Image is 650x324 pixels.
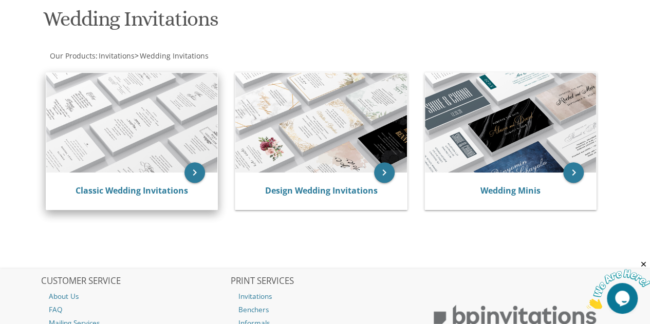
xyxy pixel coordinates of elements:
span: > [135,51,209,61]
h2: CUSTOMER SERVICE [41,276,230,287]
h2: PRINT SERVICES [231,276,419,287]
a: Wedding Minis [480,185,541,196]
span: Wedding Invitations [140,51,209,61]
a: Invitations [231,290,419,303]
a: keyboard_arrow_right [563,162,584,183]
a: Classic Wedding Invitations [76,185,188,196]
a: Design Wedding Invitations [265,185,378,196]
a: keyboard_arrow_right [184,162,205,183]
img: Design Wedding Invitations [235,73,407,173]
span: Invitations [99,51,135,61]
a: Our Products [49,51,96,61]
img: Wedding Minis [425,73,597,173]
a: Wedding Invitations [139,51,209,61]
a: About Us [41,290,230,303]
div: : [41,51,325,61]
iframe: chat widget [586,260,650,309]
a: FAQ [41,303,230,316]
img: Classic Wedding Invitations [46,73,218,173]
a: keyboard_arrow_right [374,162,395,183]
h1: Wedding Invitations [43,8,414,38]
a: Benchers [231,303,419,316]
a: Invitations [98,51,135,61]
